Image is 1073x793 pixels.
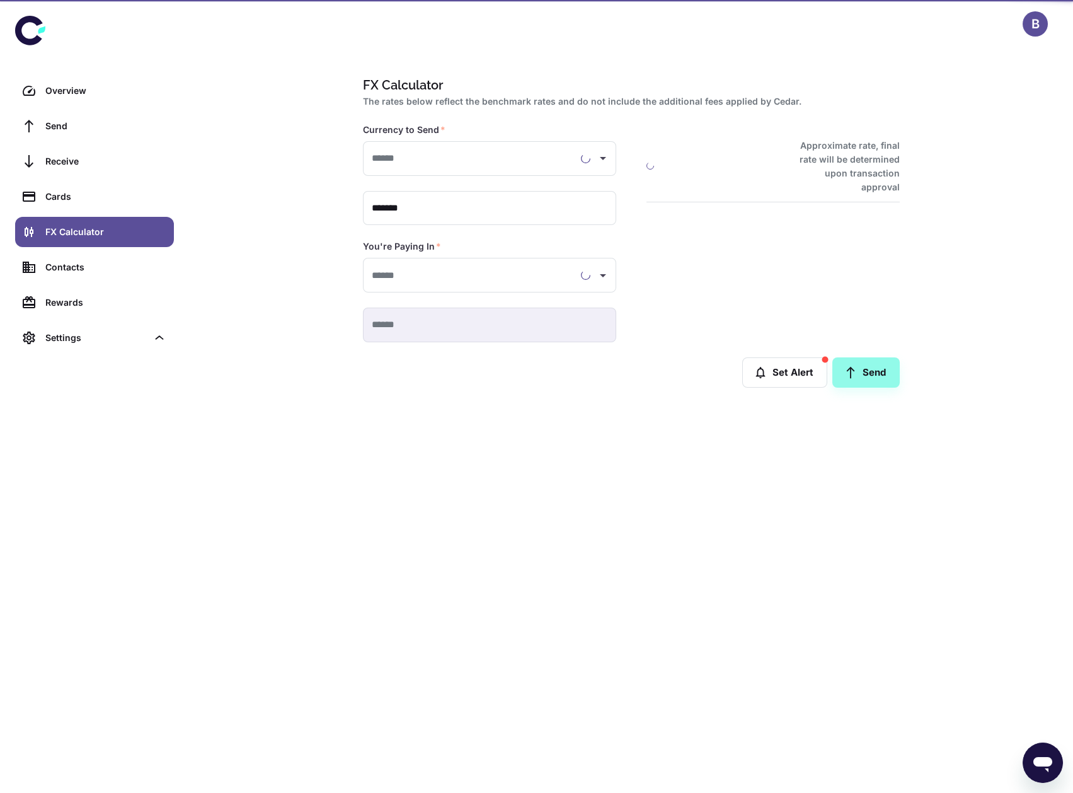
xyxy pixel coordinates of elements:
label: You're Paying In [363,240,441,253]
div: Rewards [45,296,166,310]
a: Rewards [15,287,174,318]
div: Receive [45,154,166,168]
div: FX Calculator [45,225,166,239]
a: Receive [15,146,174,177]
label: Currency to Send [363,124,445,136]
a: FX Calculator [15,217,174,247]
a: Cards [15,182,174,212]
div: Cards [45,190,166,204]
a: Contacts [15,252,174,282]
h1: FX Calculator [363,76,895,95]
div: Overview [45,84,166,98]
a: Send [15,111,174,141]
a: Send [832,357,900,388]
h6: Approximate rate, final rate will be determined upon transaction approval [786,139,900,194]
button: B [1023,11,1048,37]
button: Set Alert [742,357,827,388]
div: Send [45,119,166,133]
button: Open [594,149,612,167]
div: Settings [15,323,174,353]
button: Open [594,267,612,284]
a: Overview [15,76,174,106]
div: Settings [45,331,147,345]
iframe: Button to launch messaging window [1023,743,1063,783]
div: Contacts [45,260,166,274]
